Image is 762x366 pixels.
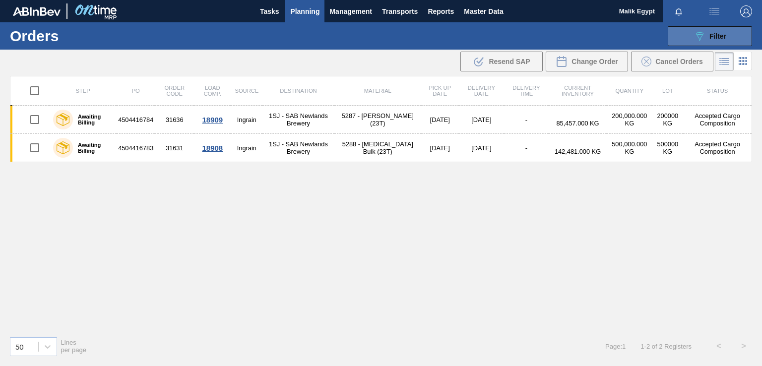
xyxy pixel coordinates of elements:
[683,134,752,162] td: Accepted Cargo Composition
[715,52,734,71] div: List Vision
[73,114,113,125] label: Awaiting Billing
[429,85,451,97] span: Pick up Date
[75,88,90,94] span: Step
[731,334,756,359] button: >
[421,134,459,162] td: [DATE]
[459,134,504,162] td: [DATE]
[708,5,720,17] img: userActions
[382,5,418,17] span: Transports
[204,85,221,97] span: Load Comp.
[706,334,731,359] button: <
[504,134,549,162] td: -
[709,32,726,40] span: Filter
[195,144,229,152] div: 18908
[235,88,258,94] span: Source
[231,134,262,162] td: Ingrain
[364,88,391,94] span: Material
[631,52,713,71] button: Cancel Orders
[13,7,61,16] img: TNhmsLtSVTkK8tSr43FrP2fwEKptu5GPRR3wAAAABJRU5ErkJggg==
[652,134,683,162] td: 500000 KG
[512,85,540,97] span: Delivery Time
[334,134,421,162] td: 5288 - [MEDICAL_DATA] Bulk (23T)
[117,134,155,162] td: 4504416783
[556,120,599,127] span: 85,457.000 KG
[460,52,543,71] div: Resend SAP
[262,106,334,134] td: 1SJ - SAB Newlands Brewery
[652,106,683,134] td: 200000 KG
[605,343,626,350] span: Page : 1
[195,116,229,124] div: 18909
[262,134,334,162] td: 1SJ - SAB Newlands Brewery
[489,58,530,65] span: Resend SAP
[10,30,152,42] h1: Orders
[155,106,194,134] td: 31636
[329,5,372,17] span: Management
[707,88,728,94] span: Status
[117,106,155,134] td: 4504416784
[280,88,317,94] span: Destination
[155,134,194,162] td: 31631
[165,85,185,97] span: Order Code
[616,88,644,94] span: Quantity
[555,148,601,155] span: 142,481.000 KG
[231,106,262,134] td: Ingrain
[10,134,752,162] a: Awaiting Billing450441678331631Ingrain1SJ - SAB Newlands Brewery5288 - [MEDICAL_DATA] Bulk (23T)[...
[607,106,652,134] td: 200,000.000 KG
[428,5,454,17] span: Reports
[640,343,692,350] span: 1 - 2 of 2 Registers
[683,106,752,134] td: Accepted Cargo Composition
[15,342,24,351] div: 50
[468,85,495,97] span: Delivery Date
[740,5,752,17] img: Logout
[663,4,695,18] button: Notifications
[571,58,618,65] span: Change Order
[334,106,421,134] td: 5287 - [PERSON_NAME] (23T)
[464,5,503,17] span: Master Data
[459,106,504,134] td: [DATE]
[61,339,87,354] span: Lines per page
[73,142,113,154] label: Awaiting Billing
[607,134,652,162] td: 500,000.000 KG
[546,52,628,71] div: Change Order
[10,106,752,134] a: Awaiting Billing450441678431636Ingrain1SJ - SAB Newlands Brewery5287 - [PERSON_NAME] (23T)[DATE][...
[734,52,752,71] div: Card Vision
[290,5,319,17] span: Planning
[655,58,703,65] span: Cancel Orders
[631,52,713,71] div: Cancel Orders in Bulk
[258,5,280,17] span: Tasks
[562,85,594,97] span: Current inventory
[662,88,673,94] span: Lot
[504,106,549,134] td: -
[421,106,459,134] td: [DATE]
[668,26,752,46] button: Filter
[132,88,140,94] span: PO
